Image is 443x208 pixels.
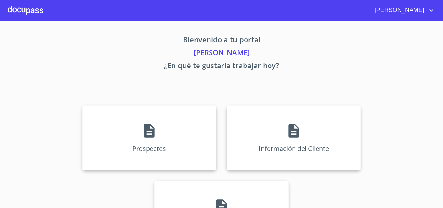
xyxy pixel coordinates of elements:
[259,144,329,153] p: Información del Cliente
[370,5,435,16] button: account of current user
[22,60,421,73] p: ¿En qué te gustaría trabajar hoy?
[22,34,421,47] p: Bienvenido a tu portal
[132,144,166,153] p: Prospectos
[370,5,427,16] span: [PERSON_NAME]
[22,47,421,60] p: [PERSON_NAME]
